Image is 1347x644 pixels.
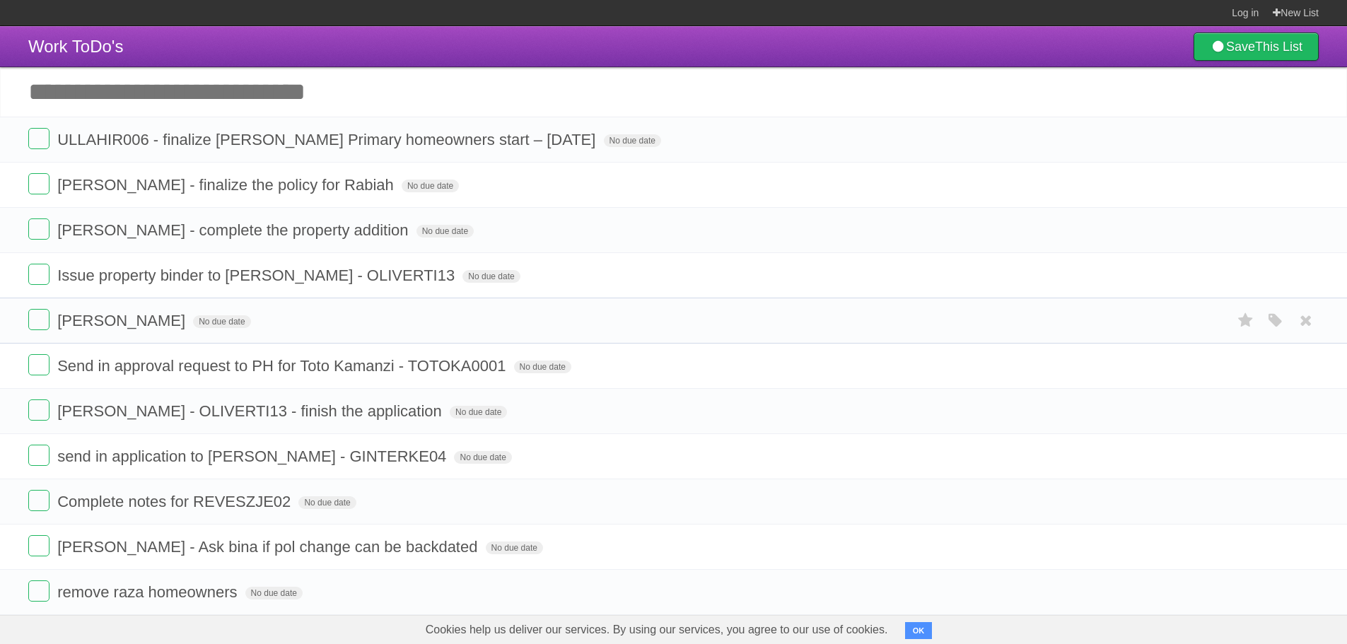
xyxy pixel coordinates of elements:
[462,270,520,283] span: No due date
[905,622,933,639] button: OK
[28,309,49,330] label: Done
[28,490,49,511] label: Done
[57,538,481,556] span: [PERSON_NAME] - Ask bina if pol change can be backdated
[28,354,49,375] label: Done
[57,493,294,510] span: Complete notes for REVESZJE02
[28,399,49,421] label: Done
[57,267,458,284] span: Issue property binder to [PERSON_NAME] - OLIVERTI13
[57,357,509,375] span: Send in approval request to PH for Toto Kamanzi - TOTOKA0001
[28,580,49,602] label: Done
[28,218,49,240] label: Done
[298,496,356,509] span: No due date
[1232,309,1259,332] label: Star task
[416,225,474,238] span: No due date
[245,587,303,599] span: No due date
[57,176,397,194] span: [PERSON_NAME] - finalize the policy for Rabiah
[1255,40,1302,54] b: This List
[1194,33,1319,61] a: SaveThis List
[57,447,450,465] span: send in application to [PERSON_NAME] - GINTERKE04
[57,402,445,420] span: [PERSON_NAME] - OLIVERTI13 - finish the application
[402,180,459,192] span: No due date
[28,535,49,556] label: Done
[28,37,123,56] span: Work ToDo's
[57,583,240,601] span: remove raza homeowners
[28,128,49,149] label: Done
[514,361,571,373] span: No due date
[450,406,507,418] span: No due date
[28,173,49,194] label: Done
[57,131,599,148] span: ULLAHIR006 - finalize [PERSON_NAME] Primary homeowners start – [DATE]
[604,134,661,147] span: No due date
[486,541,543,554] span: No due date
[28,264,49,285] label: Done
[57,312,189,329] span: [PERSON_NAME]
[57,221,412,239] span: [PERSON_NAME] - complete the property addition
[28,445,49,466] label: Done
[193,315,250,328] span: No due date
[412,616,902,644] span: Cookies help us deliver our services. By using our services, you agree to our use of cookies.
[454,451,511,464] span: No due date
